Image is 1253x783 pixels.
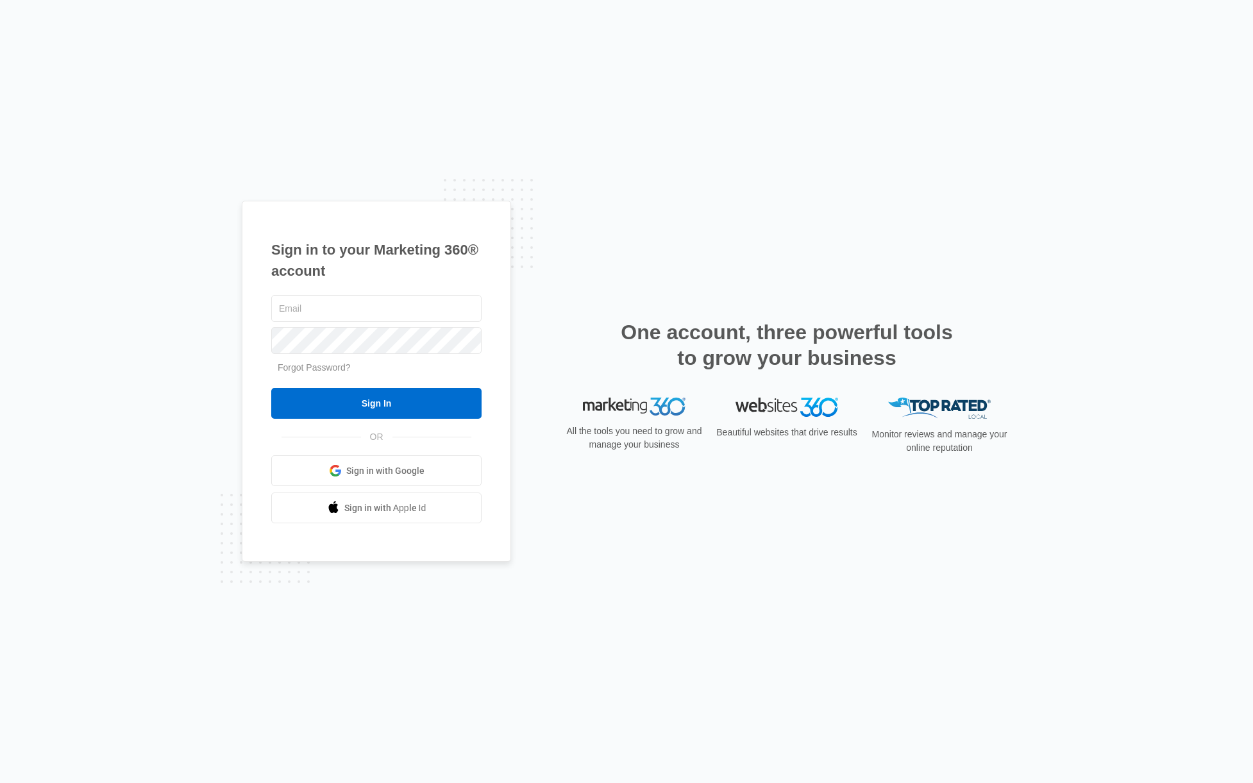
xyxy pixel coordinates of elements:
a: Sign in with Google [271,455,482,486]
img: Marketing 360 [583,398,685,416]
input: Sign In [271,388,482,419]
img: Websites 360 [736,398,838,416]
img: Top Rated Local [888,398,991,419]
h2: One account, three powerful tools to grow your business [617,319,957,371]
h1: Sign in to your Marketing 360® account [271,239,482,282]
a: Sign in with Apple Id [271,493,482,523]
p: Monitor reviews and manage your online reputation [868,428,1011,455]
p: Beautiful websites that drive results [715,426,859,439]
span: Sign in with Apple Id [344,501,426,515]
span: OR [361,430,392,444]
input: Email [271,295,482,322]
p: All the tools you need to grow and manage your business [562,425,706,451]
span: Sign in with Google [346,464,425,478]
a: Forgot Password? [278,362,351,373]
